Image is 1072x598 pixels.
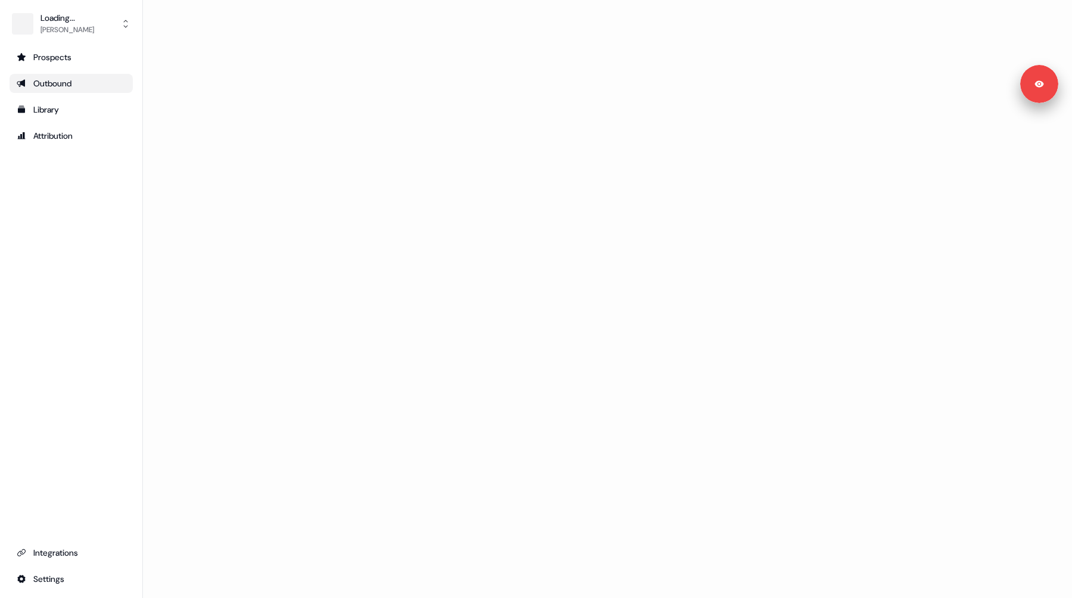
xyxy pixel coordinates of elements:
button: Loading...[PERSON_NAME] [10,10,133,38]
div: Attribution [17,130,126,142]
a: Go to attribution [10,126,133,145]
div: Outbound [17,77,126,89]
a: Go to prospects [10,48,133,67]
div: Library [17,104,126,116]
a: Go to integrations [10,569,133,588]
div: [PERSON_NAME] [40,24,94,36]
div: Prospects [17,51,126,63]
a: Go to templates [10,100,133,119]
a: Go to outbound experience [10,74,133,93]
a: Go to integrations [10,543,133,562]
div: Loading... [40,12,94,24]
div: Settings [17,573,126,585]
div: Integrations [17,547,126,559]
